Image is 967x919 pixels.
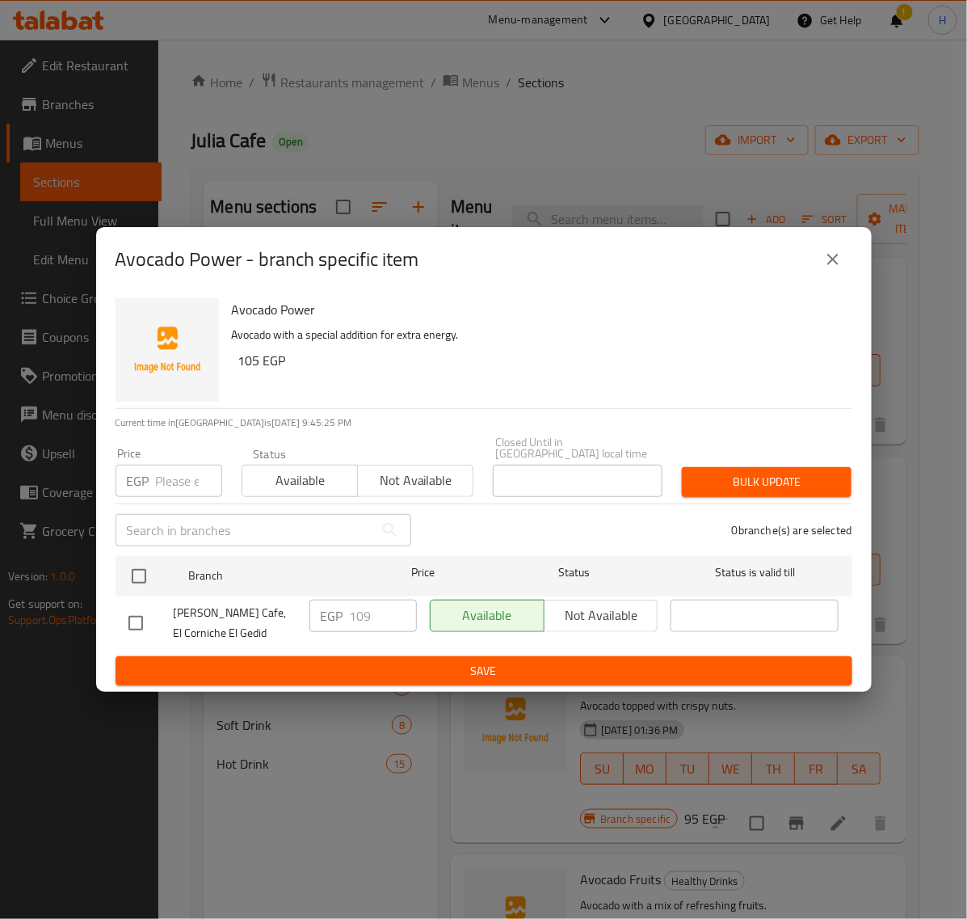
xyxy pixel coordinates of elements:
[364,469,467,492] span: Not available
[127,471,149,491] p: EGP
[732,522,852,538] p: 0 branche(s) are selected
[128,661,839,681] span: Save
[671,563,839,583] span: Status is valid till
[232,298,839,321] h6: Avocado Power
[238,349,839,372] h6: 105 EGP
[116,298,219,402] img: Avocado Power
[249,469,351,492] span: Available
[188,566,356,586] span: Branch
[490,563,658,583] span: Status
[116,656,852,686] button: Save
[116,247,419,272] h2: Avocado Power - branch specific item
[321,606,343,626] p: EGP
[682,467,851,497] button: Bulk update
[695,472,839,492] span: Bulk update
[174,603,296,643] span: [PERSON_NAME] Cafe, El Corniche El Gedid
[369,563,477,583] span: Price
[357,465,473,497] button: Not available
[350,600,417,632] input: Please enter price
[232,325,839,345] p: Avocado with a special addition for extra energy.
[814,240,852,279] button: close
[242,465,358,497] button: Available
[116,415,852,430] p: Current time in [GEOGRAPHIC_DATA] is [DATE] 9:45:25 PM
[156,465,222,497] input: Please enter price
[116,514,374,546] input: Search in branches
